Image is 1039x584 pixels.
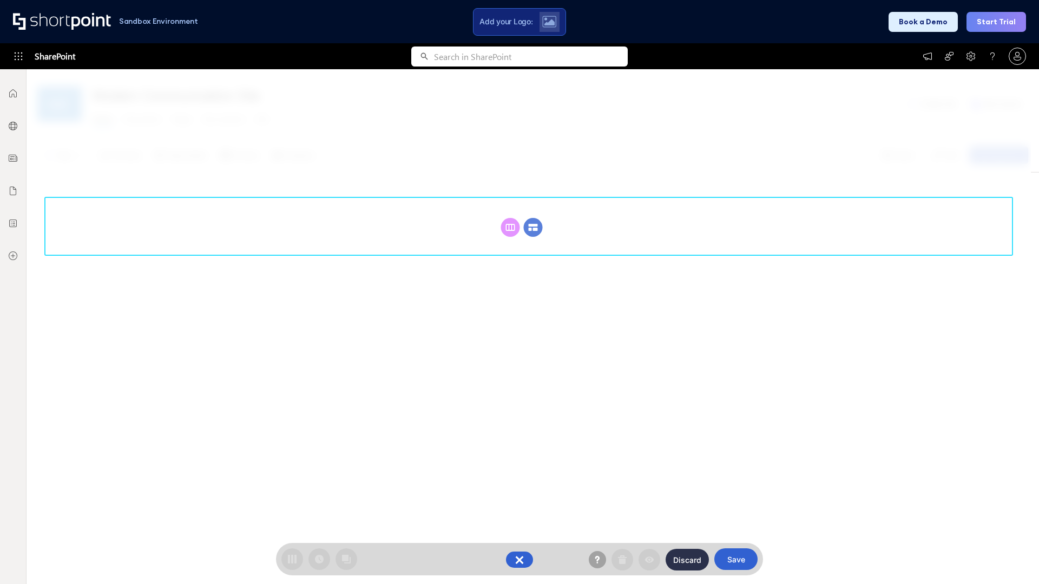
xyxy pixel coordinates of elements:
h1: Sandbox Environment [119,18,198,24]
button: Discard [666,549,709,570]
button: Save [714,548,758,570]
span: SharePoint [35,43,75,69]
input: Search in SharePoint [434,47,628,67]
img: Upload logo [542,16,556,28]
button: Start Trial [966,12,1026,32]
iframe: Chat Widget [985,532,1039,584]
span: Add your Logo: [479,17,532,26]
button: Book a Demo [889,12,958,32]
